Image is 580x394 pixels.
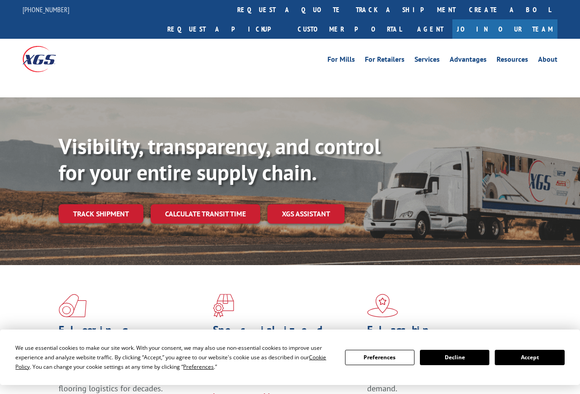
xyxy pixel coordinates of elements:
h1: Flagship Distribution Model [367,325,515,362]
span: As an industry carrier of choice, XGS has brought innovation and dedication to flooring logistics... [59,362,198,394]
button: Accept [495,350,564,365]
button: Decline [420,350,489,365]
img: xgs-icon-flagship-distribution-model-red [367,294,398,317]
h1: Flooring Logistics Solutions [59,325,206,362]
span: Our agile distribution network gives you nationwide inventory management on demand. [367,362,508,394]
img: xgs-icon-total-supply-chain-intelligence-red [59,294,87,317]
b: Visibility, transparency, and control for your entire supply chain. [59,132,381,186]
a: Resources [497,56,528,66]
h1: Specialized Freight Experts [213,325,360,351]
a: XGS ASSISTANT [267,204,345,224]
img: xgs-icon-focused-on-flooring-red [213,294,234,317]
a: Track shipment [59,204,143,223]
a: Customer Portal [291,19,408,39]
a: Agent [408,19,452,39]
span: Preferences [183,363,214,371]
div: We use essential cookies to make our site work. With your consent, we may also use non-essential ... [15,343,334,371]
a: Request a pickup [161,19,291,39]
a: Calculate transit time [151,204,260,224]
a: Services [414,56,440,66]
a: [PHONE_NUMBER] [23,5,69,14]
a: Advantages [450,56,487,66]
a: About [538,56,557,66]
a: For Mills [327,56,355,66]
a: Join Our Team [452,19,557,39]
a: For Retailers [365,56,405,66]
button: Preferences [345,350,414,365]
